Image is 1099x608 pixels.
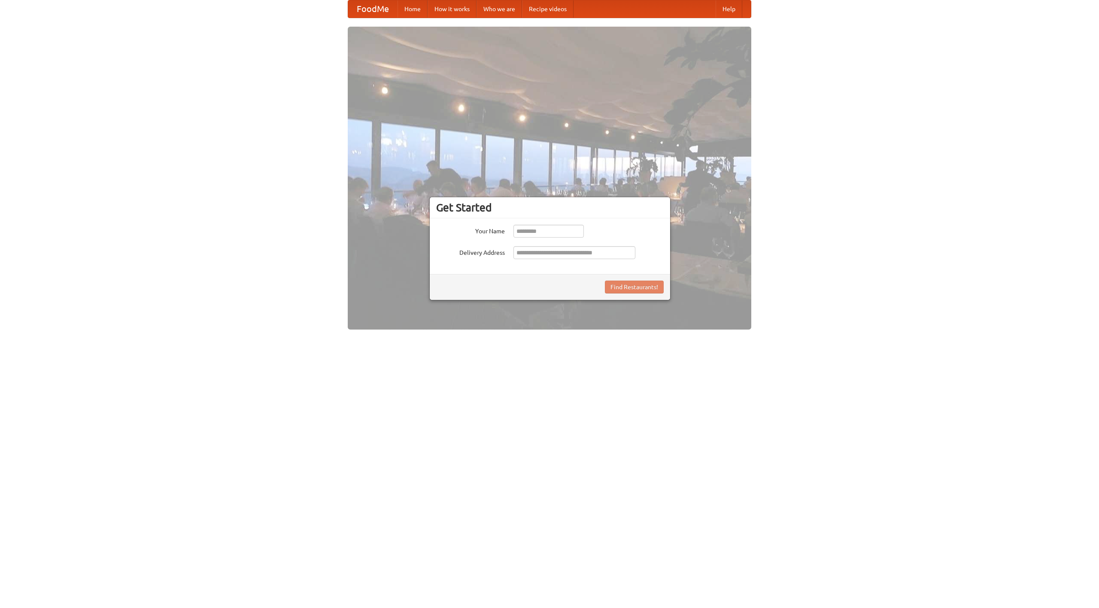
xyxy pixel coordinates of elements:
a: Recipe videos [522,0,574,18]
h3: Get Started [436,201,664,214]
button: Find Restaurants! [605,281,664,293]
label: Delivery Address [436,246,505,257]
a: FoodMe [348,0,398,18]
a: Help [716,0,742,18]
a: Who we are [477,0,522,18]
a: How it works [428,0,477,18]
a: Home [398,0,428,18]
label: Your Name [436,225,505,235]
